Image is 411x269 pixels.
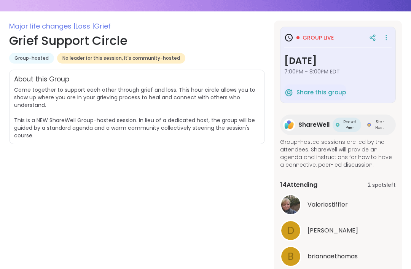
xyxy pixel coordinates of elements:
span: 7:00PM - 8:00PM EDT [284,68,392,75]
span: Come together to support each other through grief and loss. This hour circle allows you to show u... [14,86,255,139]
a: D[PERSON_NAME] [280,220,396,241]
h2: About this Group [14,75,69,84]
span: Major life changes | [9,21,75,31]
a: ShareWellShareWellRocket PeerRocket PeerStar HostStar Host [280,115,396,135]
a: bbriannaethomas [280,246,396,267]
h3: [DATE] [284,54,392,68]
button: Share this group [284,84,346,100]
span: 14 Attending [280,180,317,189]
span: Group live [303,34,334,41]
span: No leader for this session, it's community-hosted [62,55,180,61]
span: Valeriestiffler [307,200,348,209]
span: Loss | [75,21,94,31]
span: Donald [307,226,358,235]
span: Group-hosted sessions are led by the attendees. ShareWell will provide an agenda and instructions... [280,138,396,169]
img: ShareWell [283,119,295,131]
span: ShareWell [298,120,330,129]
span: D [287,223,295,238]
h1: Grief Support Circle [9,32,265,50]
span: Share this group [296,88,346,97]
img: Rocket Peer [336,123,339,127]
img: ShareWell Logomark [284,88,293,97]
span: 2 spots left [368,181,396,189]
span: Grief [94,21,111,31]
span: b [288,249,294,264]
img: Star Host [367,123,371,127]
span: briannaethomas [307,252,358,261]
img: Valeriestiffler [281,195,300,214]
a: ValeriestifflerValeriestiffler [280,194,396,215]
span: Rocket Peer [341,119,358,131]
span: Star Host [373,119,387,131]
span: Group-hosted [14,55,49,61]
